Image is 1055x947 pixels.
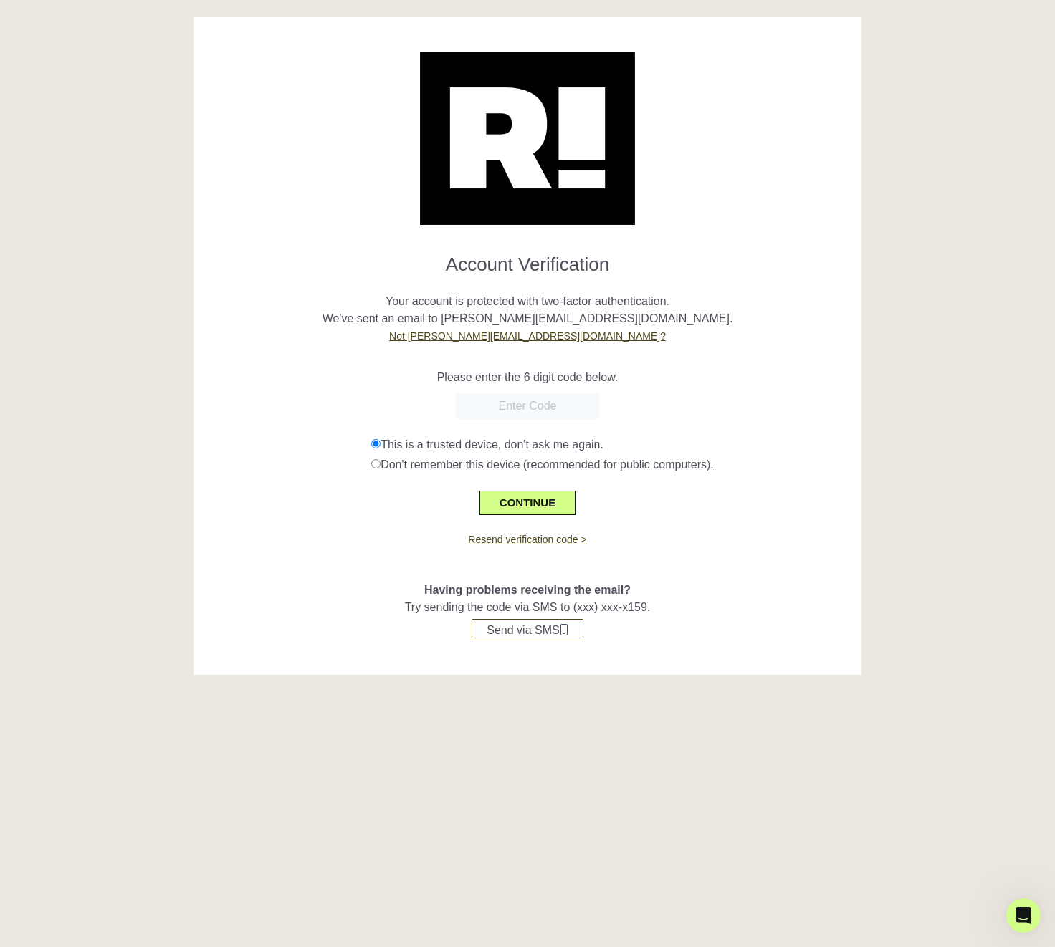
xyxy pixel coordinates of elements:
button: Send via SMS [472,619,583,640]
p: Please enter the 6 digit code below. [204,369,850,386]
button: CONTINUE [479,491,576,515]
img: Retention.com [420,52,635,225]
h1: Account Verification [204,242,850,276]
iframe: Intercom live chat [1006,898,1041,933]
p: Your account is protected with two-factor authentication. We've sent an email to [PERSON_NAME][EM... [204,276,850,345]
div: Try sending the code via SMS to (xxx) xxx-x159. [204,547,850,640]
a: Resend verification code > [468,534,586,545]
span: Having problems receiving the email? [424,584,631,596]
input: Enter Code [456,393,599,419]
div: This is a trusted device, don't ask me again. [371,436,850,453]
div: Don't remember this device (recommended for public computers). [371,456,850,473]
a: Not [PERSON_NAME][EMAIL_ADDRESS][DOMAIN_NAME]? [389,330,666,342]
